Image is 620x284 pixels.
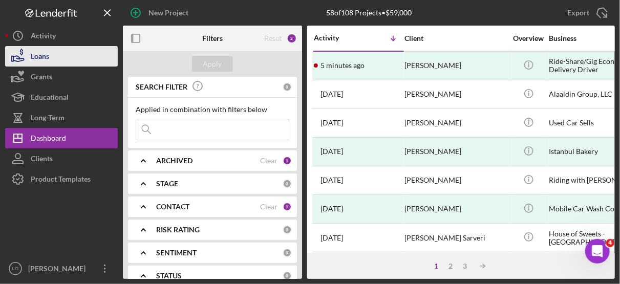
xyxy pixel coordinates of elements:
div: 1 [283,202,292,211]
b: SENTIMENT [156,249,197,257]
time: 2025-08-08 20:15 [320,119,343,127]
button: LG[PERSON_NAME] [5,258,118,279]
div: 1 [430,262,444,270]
button: Clients [5,148,118,169]
div: Apply [203,56,222,72]
div: 0 [283,225,292,234]
time: 2025-08-11 13:04 [320,61,365,70]
b: Filters [202,34,223,42]
button: Export [557,3,615,23]
text: LG [12,266,19,272]
div: 0 [283,179,292,188]
b: STAGE [156,180,178,188]
div: [PERSON_NAME] [404,195,507,223]
div: Long-Term [31,107,65,130]
div: Applied in combination with filters below [136,105,289,114]
div: Clear [260,157,277,165]
iframe: Intercom live chat [585,239,610,264]
div: [PERSON_NAME] [404,138,507,165]
button: Product Templates [5,169,118,189]
div: Export [567,3,589,23]
div: Loans [31,46,49,69]
button: Grants [5,67,118,87]
div: 0 [283,82,292,92]
button: Long-Term [5,107,118,128]
b: SEARCH FILTER [136,83,187,91]
div: [PERSON_NAME] [404,52,507,79]
div: Educational [31,87,69,110]
div: Activity [31,26,56,49]
button: Activity [5,26,118,46]
div: 58 of 108 Projects • $59,000 [326,9,412,17]
time: 2025-08-08 00:10 [320,147,343,156]
div: [PERSON_NAME] [26,258,92,281]
button: Dashboard [5,128,118,148]
div: Overview [509,34,548,42]
time: 2025-08-08 21:17 [320,90,343,98]
div: 0 [283,271,292,280]
div: 0 [283,248,292,257]
div: Clients [31,148,53,171]
div: [PERSON_NAME] [404,253,507,280]
div: 3 [458,262,473,270]
div: [PERSON_NAME] Sarveri [404,224,507,251]
button: Educational [5,87,118,107]
div: Reset [264,34,282,42]
b: STATUS [156,272,182,280]
b: CONTACT [156,203,189,211]
div: Grants [31,67,52,90]
div: [PERSON_NAME] [404,167,507,194]
time: 2025-08-06 20:09 [320,205,343,213]
div: 2 [287,33,297,43]
div: [PERSON_NAME] [404,81,507,108]
div: 2 [444,262,458,270]
div: Clear [260,203,277,211]
div: Activity [314,34,359,42]
button: Loans [5,46,118,67]
div: [PERSON_NAME] [404,110,507,137]
div: 1 [283,156,292,165]
time: 2025-08-07 23:34 [320,176,343,184]
span: 4 [606,239,614,247]
button: New Project [123,3,199,23]
button: Apply [192,56,233,72]
div: Client [404,34,507,42]
div: Dashboard [31,128,66,151]
time: 2025-07-31 03:44 [320,234,343,242]
div: New Project [148,3,188,23]
div: Product Templates [31,169,91,192]
b: ARCHIVED [156,157,193,165]
b: RISK RATING [156,226,200,234]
